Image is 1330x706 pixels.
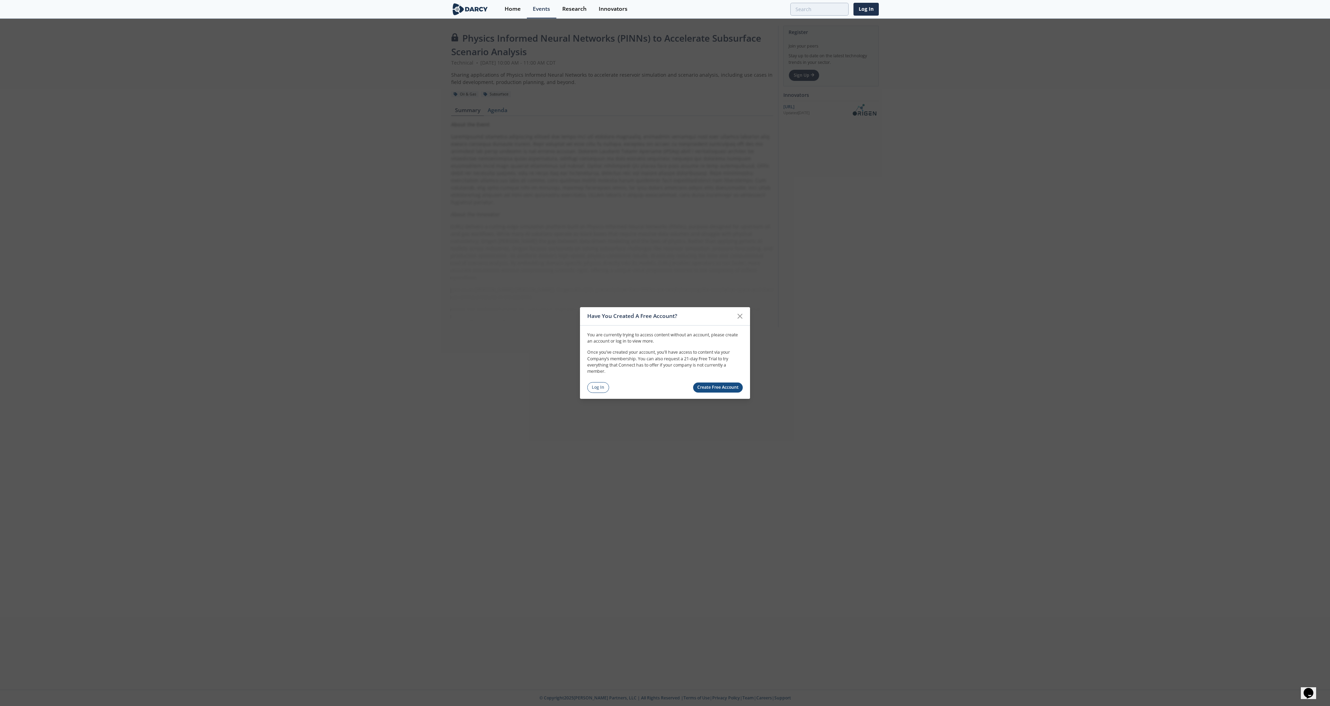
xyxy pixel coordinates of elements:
iframe: chat widget [1301,678,1323,699]
div: Have You Created A Free Account? [587,310,733,323]
a: Log In [853,3,879,16]
p: You are currently trying to access content without an account, please create an account or log in... [587,331,743,344]
a: Create Free Account [693,383,743,393]
a: Log In [587,382,609,393]
p: Once you’ve created your account, you’ll have access to content via your Company’s membership. Yo... [587,349,743,375]
div: Home [505,6,521,12]
div: Research [562,6,587,12]
div: Innovators [599,6,628,12]
img: logo-wide.svg [451,3,489,15]
div: Events [533,6,550,12]
input: Advanced Search [790,3,849,16]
